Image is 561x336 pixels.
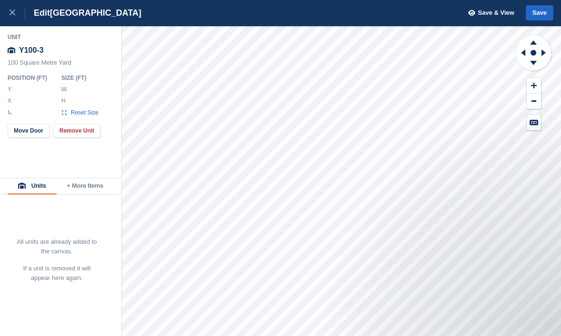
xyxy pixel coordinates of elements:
[8,59,114,71] div: 100 Square Metre Yard
[70,108,99,117] span: Reset Size
[61,97,66,105] label: H
[463,5,514,21] button: Save & View
[61,74,103,82] div: Size ( FT )
[16,237,97,256] p: All units are already added to the canvas.
[527,94,541,109] button: Zoom Out
[8,33,114,41] div: Unit
[61,86,66,93] label: W
[8,42,114,59] div: Y100-3
[8,97,12,105] label: X
[8,124,49,138] button: Move Door
[8,86,12,93] label: Y
[526,5,553,21] button: Save
[527,78,541,94] button: Zoom In
[8,178,57,194] button: Units
[8,110,12,114] img: angle-icn.0ed2eb85.svg
[16,264,97,283] p: If a unit is removed it will appear here again.
[527,115,541,130] button: Keyboard Shortcuts
[53,124,100,138] button: Remove Unit
[25,7,141,19] div: Edit [GEOGRAPHIC_DATA]
[57,178,114,194] button: + More Items
[478,8,514,18] span: Save & View
[8,74,54,82] div: Position ( FT )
